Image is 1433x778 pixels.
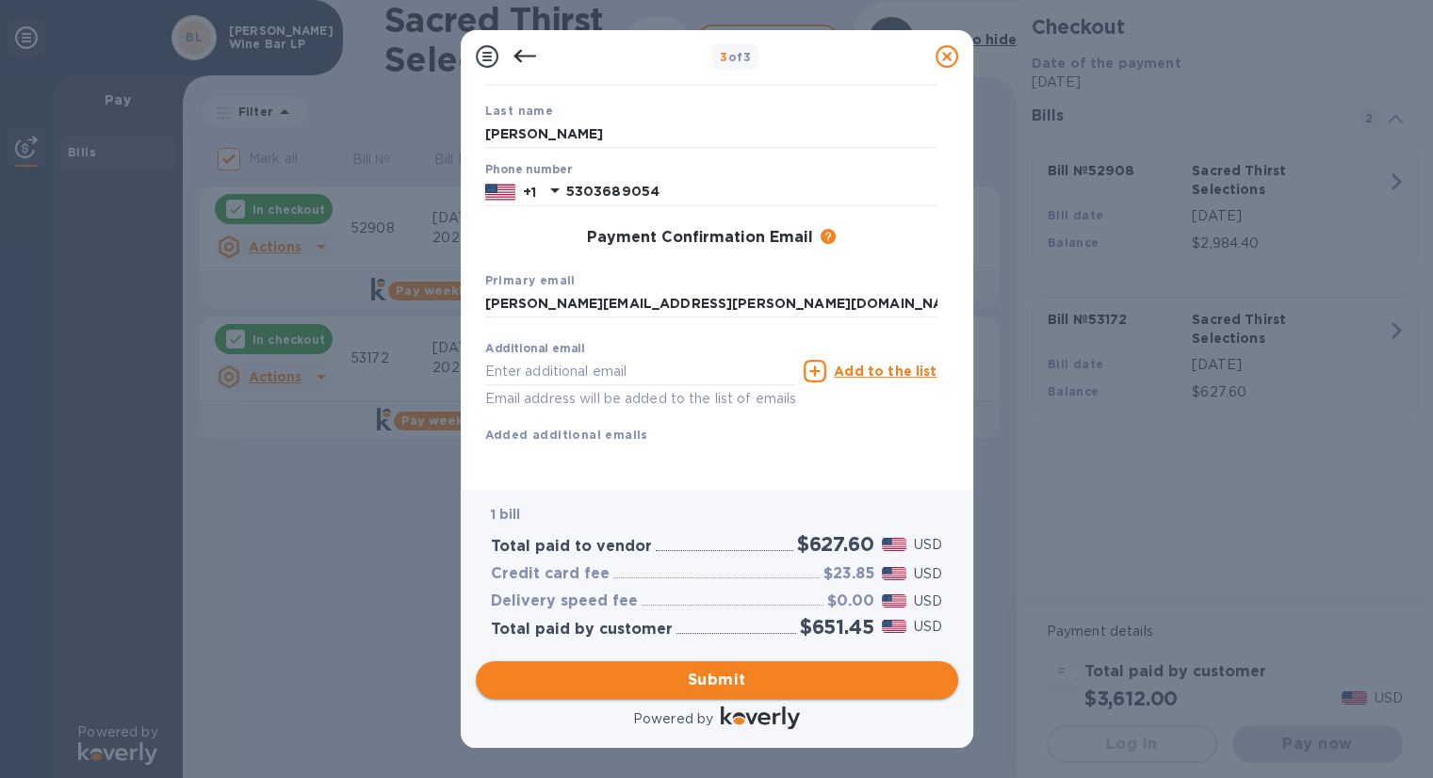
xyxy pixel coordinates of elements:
h3: $23.85 [823,565,874,583]
h2: $651.45 [800,615,874,639]
span: Submit [491,669,943,691]
input: Enter your last name [485,120,937,148]
input: Enter your primary name [485,290,937,318]
p: +1 [523,183,536,202]
img: USD [882,594,907,608]
button: Submit [476,661,958,699]
img: USD [882,567,907,580]
b: Last name [485,104,554,118]
input: Enter additional email [485,357,797,385]
h3: $0.00 [827,592,874,610]
h3: Total paid to vendor [491,538,652,556]
u: Add to the list [834,364,936,379]
p: USD [914,592,942,611]
h3: Credit card fee [491,565,610,583]
h3: Payment Confirmation Email [587,229,813,247]
img: USD [882,620,907,633]
label: Phone number [485,165,572,176]
input: Enter your phone number [566,178,937,206]
h3: Total paid by customer [491,621,673,639]
img: US [485,182,515,203]
p: USD [914,564,942,584]
img: USD [882,538,907,551]
p: Powered by [633,709,713,729]
p: USD [914,535,942,555]
span: 3 [720,50,727,64]
h3: Delivery speed fee [491,592,638,610]
p: Email address will be added to the list of emails [485,388,797,410]
b: Added additional emails [485,428,648,442]
b: of 3 [720,50,751,64]
h2: $627.60 [797,532,874,556]
b: 1 bill [491,507,521,522]
img: Logo [721,706,800,729]
label: Additional email [485,344,585,355]
b: Primary email [485,273,576,287]
p: USD [914,617,942,637]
